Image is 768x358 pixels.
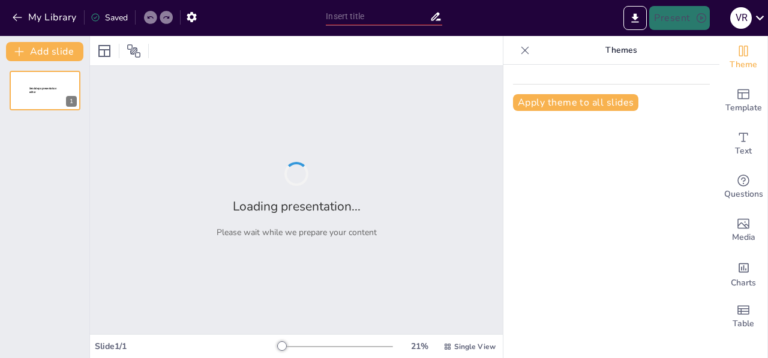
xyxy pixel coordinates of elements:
span: Position [127,44,141,58]
button: My Library [9,8,82,27]
span: Text [735,145,752,158]
div: Layout [95,41,114,61]
span: Sendsteps presentation editor [29,87,56,94]
div: Saved [91,12,128,23]
span: Questions [724,188,763,201]
div: Change the overall theme [719,36,767,79]
div: Add a table [719,295,767,338]
div: 1 [66,96,77,107]
p: Themes [535,36,707,65]
h2: Loading presentation... [233,198,361,215]
div: V R [730,7,752,29]
button: Present [649,6,709,30]
button: Apply theme to all slides [513,94,638,111]
span: Template [725,101,762,115]
div: Add charts and graphs [719,252,767,295]
div: 1 [10,71,80,110]
span: Table [733,317,754,330]
div: Add text boxes [719,122,767,166]
span: Media [732,231,755,244]
span: Charts [731,276,756,290]
button: Export to PowerPoint [623,6,647,30]
span: Theme [730,58,757,71]
span: Single View [454,342,496,351]
button: Add slide [6,42,83,61]
div: Add images, graphics, shapes or video [719,209,767,252]
div: 21 % [405,341,434,352]
div: Get real-time input from your audience [719,166,767,209]
button: V R [730,6,752,30]
div: Add ready made slides [719,79,767,122]
div: Slide 1 / 1 [95,341,278,352]
p: Please wait while we prepare your content [217,227,377,238]
input: Insert title [326,8,429,25]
